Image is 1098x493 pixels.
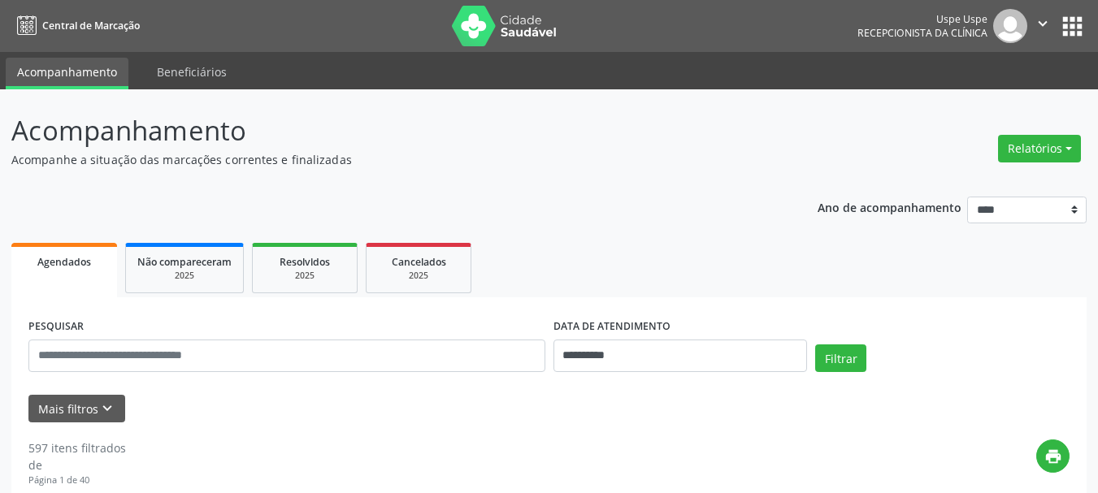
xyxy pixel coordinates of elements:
span: Resolvidos [280,255,330,269]
i: keyboard_arrow_down [98,400,116,417]
p: Ano de acompanhamento [818,197,961,217]
a: Acompanhamento [6,58,128,89]
span: Central de Marcação [42,19,140,32]
button:  [1027,9,1058,43]
button: print [1036,439,1070,473]
img: img [993,9,1027,43]
span: Cancelados [392,255,446,269]
i:  [1034,15,1052,32]
a: Central de Marcação [11,12,140,39]
button: apps [1058,12,1087,41]
div: 2025 [137,270,232,282]
span: Recepcionista da clínica [857,26,987,40]
label: DATA DE ATENDIMENTO [553,314,671,339]
label: PESQUISAR [28,314,84,339]
span: Não compareceram [137,255,232,269]
span: Agendados [37,255,91,269]
i: print [1044,448,1062,465]
div: de [28,456,126,474]
button: Mais filtroskeyboard_arrow_down [28,395,125,423]
button: Relatórios [998,135,1081,162]
button: Filtrar [815,344,866,372]
div: Uspe Uspe [857,12,987,26]
p: Acompanhe a situação das marcações correntes e finalizadas [11,151,764,168]
div: 2025 [264,270,345,282]
div: 597 itens filtrados [28,439,126,456]
div: 2025 [378,270,459,282]
a: Beneficiários [145,58,238,86]
p: Acompanhamento [11,110,764,151]
div: Página 1 de 40 [28,474,126,487]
